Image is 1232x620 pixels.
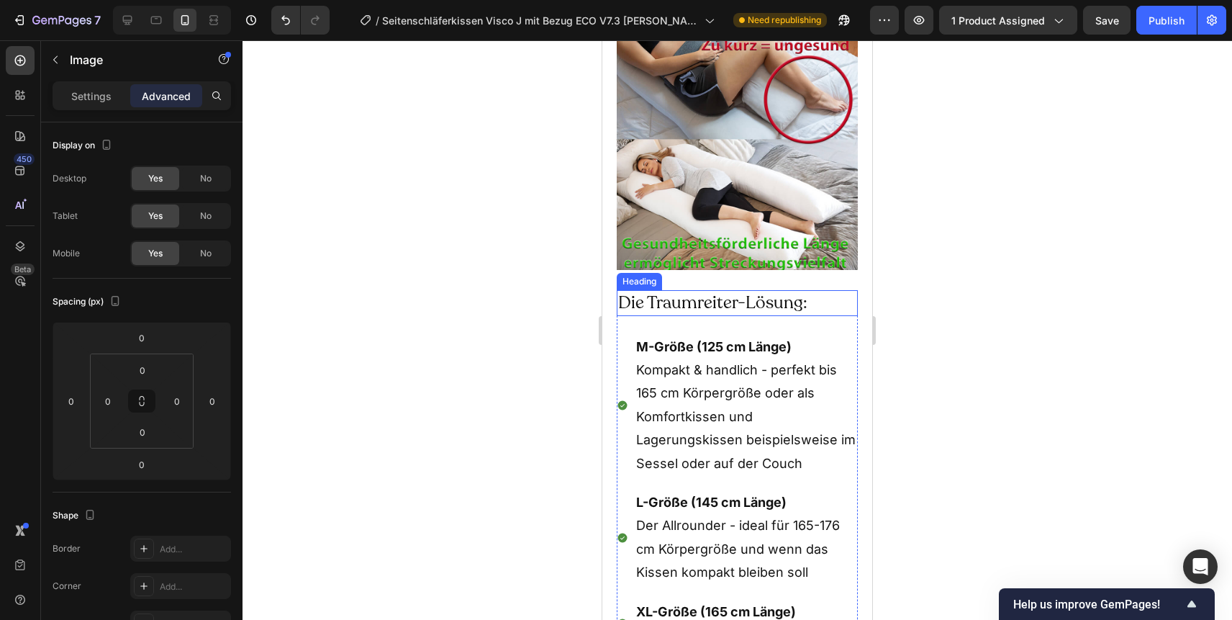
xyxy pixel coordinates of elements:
input: 0 [60,390,82,412]
span: Yes [148,210,163,223]
div: Undo/Redo [271,6,330,35]
div: Shape [53,506,99,526]
button: 7 [6,6,107,35]
span: / [376,13,379,28]
div: Border [53,542,81,555]
input: 0px [97,390,119,412]
span: No [200,210,212,223]
button: Save [1083,6,1131,35]
div: Corner [53,580,81,593]
div: Add... [160,580,227,593]
iframe: Design area [602,40,872,620]
p: Settings [71,89,112,104]
div: Beta [11,264,35,275]
span: 1 product assigned [951,13,1045,28]
input: 0 [201,390,223,412]
p: 7 [94,12,101,29]
div: Display on [53,136,115,156]
div: Open Intercom Messenger [1183,549,1218,584]
button: Show survey - Help us improve GemPages! [1013,596,1200,613]
input: 0px [128,359,157,381]
div: Tablet [53,210,78,223]
button: 1 product assigned [939,6,1077,35]
span: Save [1095,14,1119,27]
div: Desktop [53,172,86,185]
span: Seitenschläferkissen Visco J mit Bezug ECO V7.3 [PERSON_NAME] VAR [382,13,699,28]
div: Spacing (px) [53,292,124,312]
span: Need republishing [748,14,821,27]
input: 0 [127,327,156,349]
div: Add... [160,543,227,556]
div: Publish [1149,13,1185,28]
span: No [200,247,212,260]
p: Advanced [142,89,191,104]
span: Help us improve GemPages! [1013,598,1183,611]
span: Yes [148,247,163,260]
span: Yes [148,172,163,185]
p: Image [70,51,192,68]
div: Mobile [53,247,80,260]
input: 0px [128,421,157,443]
span: No [200,172,212,185]
input: 0 [127,454,156,475]
div: 450 [14,153,35,165]
input: 0px [166,390,188,412]
button: Publish [1136,6,1197,35]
